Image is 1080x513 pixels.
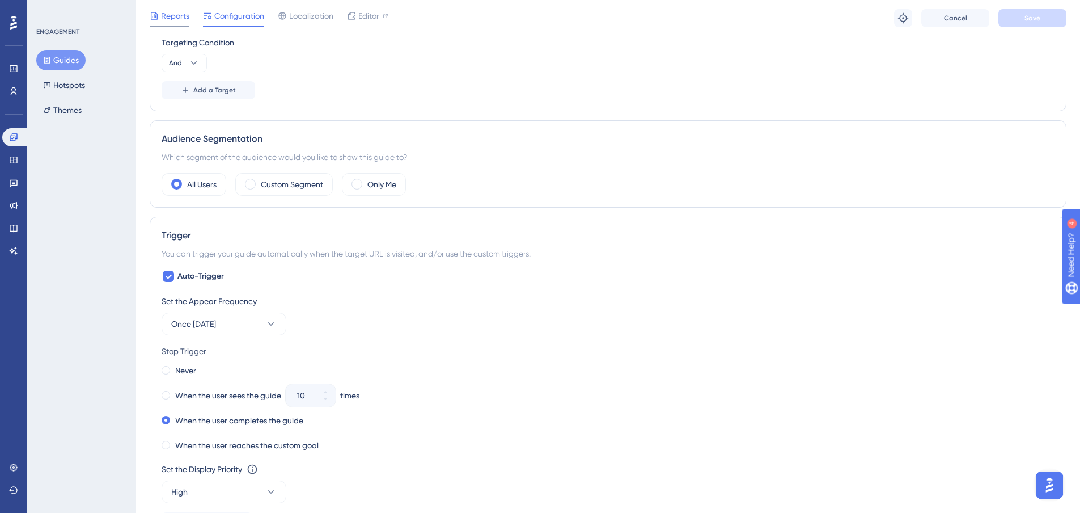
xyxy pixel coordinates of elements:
[36,75,92,95] button: Hotspots
[367,178,396,191] label: Only Me
[175,389,281,402] label: When the user sees the guide
[161,9,189,23] span: Reports
[261,178,323,191] label: Custom Segment
[193,86,236,95] span: Add a Target
[36,100,88,120] button: Themes
[921,9,989,27] button: Cancel
[162,150,1054,164] div: Which segment of the audience would you like to show this guide to?
[944,14,967,23] span: Cancel
[36,50,86,70] button: Guides
[162,247,1054,260] div: You can trigger your guide automatically when the target URL is visited, and/or use the custom tr...
[171,317,216,331] span: Once [DATE]
[162,295,1054,308] div: Set the Appear Frequency
[36,27,79,36] div: ENGAGEMENT
[79,6,82,15] div: 4
[171,485,188,499] span: High
[358,9,379,23] span: Editor
[289,9,333,23] span: Localization
[175,364,196,377] label: Never
[162,344,1054,358] div: Stop Trigger
[162,229,1054,242] div: Trigger
[162,132,1054,146] div: Audience Segmentation
[214,9,264,23] span: Configuration
[177,270,224,283] span: Auto-Trigger
[175,414,303,427] label: When the user completes the guide
[162,54,207,72] button: And
[169,58,182,68] span: And
[27,3,71,16] span: Need Help?
[162,81,255,99] button: Add a Target
[340,389,359,402] div: times
[175,439,319,452] label: When the user reaches the custom goal
[1032,468,1066,502] iframe: UserGuiding AI Assistant Launcher
[162,36,1054,49] div: Targeting Condition
[162,313,286,335] button: Once [DATE]
[187,178,217,191] label: All Users
[998,9,1066,27] button: Save
[1024,14,1040,23] span: Save
[162,481,286,503] button: High
[162,462,242,476] div: Set the Display Priority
